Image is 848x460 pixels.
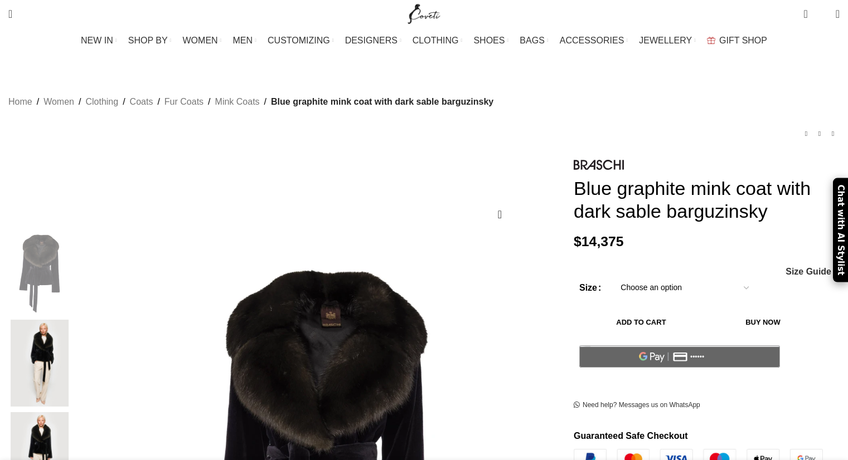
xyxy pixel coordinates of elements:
[405,8,443,18] a: Site logo
[574,234,624,249] bdi: 14,375
[574,177,840,223] h1: Blue graphite mink coat with dark sable barguzinsky
[43,95,74,109] a: Women
[233,30,256,52] a: MEN
[164,95,203,109] a: Fur Coats
[520,35,544,46] span: BAGS
[3,30,845,52] div: Main navigation
[130,95,153,109] a: Coats
[413,35,459,46] span: CLOTHING
[268,30,334,52] a: CUSTOMIZING
[574,160,624,170] img: BRASCHI
[6,320,74,407] img: Blue Mink fur Coats
[520,30,548,52] a: BAGS
[579,281,601,295] label: Size
[691,353,705,361] text: ••••••
[799,127,813,140] a: Previous product
[81,30,117,52] a: NEW IN
[345,30,401,52] a: DESIGNERS
[183,30,222,52] a: WOMEN
[6,227,74,314] img: Coveti
[8,95,32,109] a: Home
[345,35,398,46] span: DESIGNERS
[473,35,505,46] span: SHOES
[826,127,840,140] a: Next product
[579,345,780,368] button: Pay with GPay
[473,30,508,52] a: SHOES
[577,374,782,375] iframe: Secure payment input frame
[268,35,330,46] span: CUSTOMIZING
[579,311,703,334] button: Add to cart
[574,234,582,249] span: $
[85,95,118,109] a: Clothing
[128,30,172,52] a: SHOP BY
[816,3,827,25] div: My Wishlist
[709,311,817,334] button: Buy now
[639,35,692,46] span: JEWELLERY
[785,267,831,276] a: Size Guide
[233,35,253,46] span: MEN
[707,30,767,52] a: GIFT SHOP
[818,11,827,19] span: 0
[560,30,628,52] a: ACCESSORIES
[719,35,767,46] span: GIFT SHOP
[81,35,113,46] span: NEW IN
[183,35,218,46] span: WOMEN
[574,401,700,410] a: Need help? Messages us on WhatsApp
[3,3,18,25] a: Search
[560,35,624,46] span: ACCESSORIES
[574,431,688,441] strong: Guaranteed Safe Checkout
[8,95,493,109] nav: Breadcrumb
[128,35,168,46] span: SHOP BY
[413,30,463,52] a: CLOTHING
[798,3,813,25] a: 0
[805,6,813,14] span: 0
[271,95,493,109] span: Blue graphite mink coat with dark sable barguzinsky
[639,30,696,52] a: JEWELLERY
[707,37,715,44] img: GiftBag
[215,95,260,109] a: Mink Coats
